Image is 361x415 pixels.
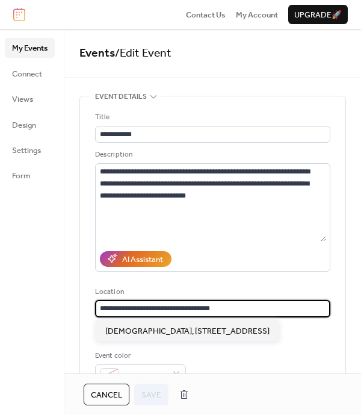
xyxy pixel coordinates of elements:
div: Description [95,149,328,161]
span: Upgrade 🚀 [294,9,342,21]
span: Cancel [91,389,122,401]
span: Connect [12,68,42,80]
span: / Edit Event [115,42,171,64]
a: Design [5,115,55,134]
span: My Events [12,42,48,54]
span: Views [12,93,33,105]
span: My Account [236,9,278,21]
span: Settings [12,145,41,157]
div: AI Assistant [122,254,163,266]
a: Form [5,166,55,185]
span: Design [12,119,36,131]
img: logo [13,8,25,21]
button: AI Assistant [100,251,171,267]
span: Contact Us [186,9,226,21]
a: Events [79,42,115,64]
a: My Events [5,38,55,57]
a: Settings [5,140,55,160]
div: Location [95,286,328,298]
a: My Account [236,8,278,20]
a: Contact Us [186,8,226,20]
span: Form [12,170,31,182]
div: Title [95,111,328,123]
button: Upgrade🚀 [288,5,348,24]
span: Event details [95,91,147,103]
button: Cancel [84,384,129,405]
a: Views [5,89,55,108]
div: Event color [95,350,184,362]
span: [DEMOGRAPHIC_DATA], [STREET_ADDRESS] [105,325,270,337]
a: Connect [5,64,55,83]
